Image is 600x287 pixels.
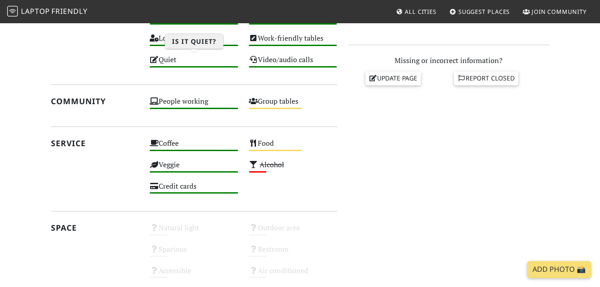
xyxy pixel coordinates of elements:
p: Missing or incorrect information? [348,55,550,67]
span: Friendly [51,6,87,16]
h3: Is it quiet? [165,34,223,49]
h2: Space [51,223,139,232]
a: Suggest Places [446,4,514,20]
img: LaptopFriendly [7,6,18,17]
a: Join Community [519,4,590,20]
div: People working [144,95,243,116]
s: Alcohol [260,160,284,169]
div: Long stays [144,32,243,53]
div: Restroom [243,243,343,264]
h2: Community [51,97,139,106]
div: Quiet [144,53,243,75]
div: Credit cards [144,180,243,201]
div: Work-friendly tables [243,32,343,53]
div: Natural light [144,221,243,243]
div: Group tables [243,95,343,116]
a: Update page [365,72,421,85]
span: Join Community [532,8,587,16]
a: All Cities [392,4,440,20]
div: Air conditioned [243,264,343,286]
div: Coffee [144,137,243,158]
div: Video/audio calls [243,53,343,75]
a: LaptopFriendly LaptopFriendly [7,4,88,20]
div: Food [243,137,343,158]
span: Suggest Places [458,8,510,16]
div: Spacious [144,243,243,264]
span: All Cities [405,8,436,16]
div: Veggie [144,158,243,180]
a: Report closed [454,72,518,85]
span: Laptop [21,6,50,16]
h2: Service [51,139,139,148]
div: Accessible [144,264,243,286]
div: Outdoor area [243,221,343,243]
